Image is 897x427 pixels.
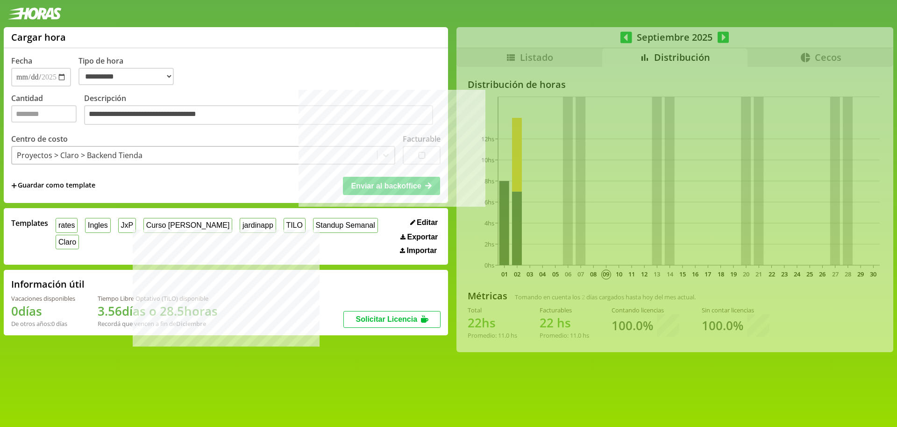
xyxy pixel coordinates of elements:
h1: Cargar hora [11,31,66,43]
button: Editar [407,218,441,227]
button: Curso [PERSON_NAME] [143,218,232,232]
button: Standup Semanal [313,218,378,232]
button: Exportar [398,232,441,242]
button: Ingles [85,218,110,232]
span: Templates [11,218,48,228]
select: Tipo de hora [78,68,174,85]
img: logotipo [7,7,62,20]
span: Editar [417,218,438,227]
button: JxP [118,218,136,232]
h1: 3.56 días o 28.5 horas [98,303,218,319]
span: Importar [406,246,437,255]
button: Enviar al backoffice [343,177,440,195]
div: De otros años: 0 días [11,319,75,328]
button: Solicitar Licencia [343,311,441,328]
span: +Guardar como template [11,181,95,191]
textarea: Descripción [84,105,433,125]
label: Descripción [84,93,441,127]
input: Cantidad [11,105,77,123]
div: Vacaciones disponibles [11,294,75,303]
label: Fecha [11,56,32,66]
span: + [11,181,17,191]
span: Enviar al backoffice [351,182,421,190]
button: jardinapp [240,218,276,232]
b: Diciembre [176,319,206,328]
label: Tipo de hora [78,56,181,87]
span: Solicitar Licencia [356,315,417,323]
h2: Información útil [11,278,85,290]
div: Tiempo Libre Optativo (TiLO) disponible [98,294,218,303]
button: Claro [56,235,79,249]
label: Centro de costo [11,134,68,144]
div: Proyectos > Claro > Backend Tienda [17,150,142,160]
label: Cantidad [11,93,84,127]
div: Recordá que vencen a fin de [98,319,218,328]
h1: 0 días [11,303,75,319]
label: Facturable [403,134,441,144]
span: Exportar [407,233,438,241]
button: rates [56,218,78,232]
button: TILO [284,218,306,232]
